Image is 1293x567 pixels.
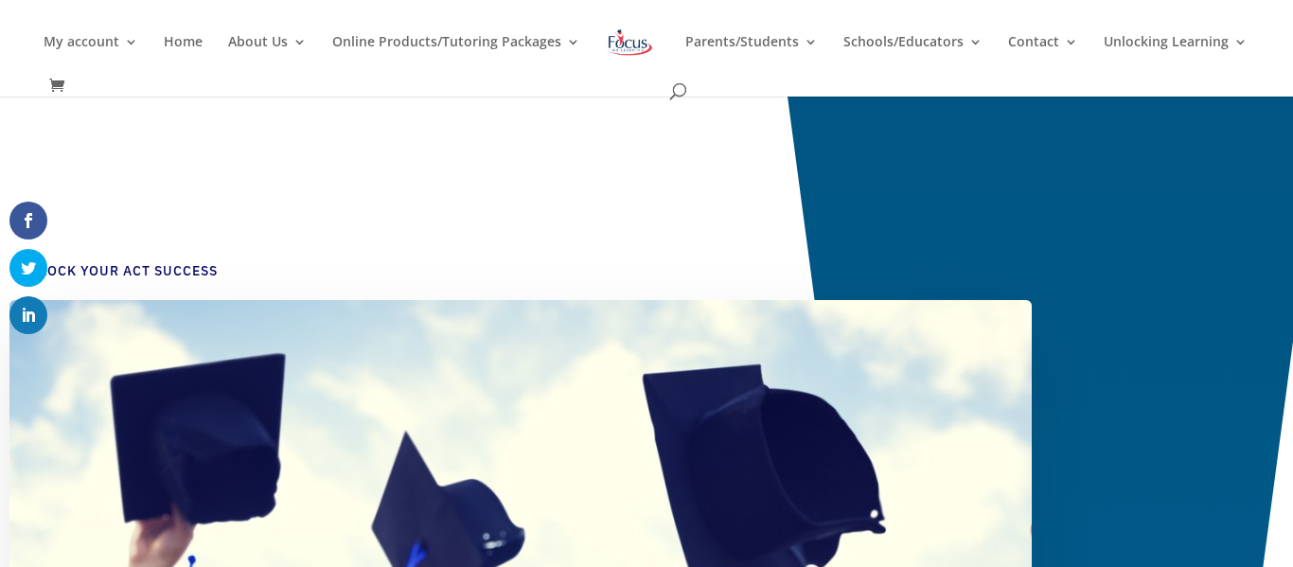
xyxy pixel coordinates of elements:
a: Home [164,35,203,80]
a: Unlocking Learning [1104,35,1248,80]
a: Contact [1008,35,1078,80]
a: Schools/Educators [843,35,983,80]
a: Parents/Students [685,35,818,80]
img: Focus on Learning [606,26,655,60]
a: My account [44,35,138,80]
h4: Unlock Your ACT Success [19,262,1003,291]
a: Online Products/Tutoring Packages [332,35,580,80]
a: About Us [228,35,307,80]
